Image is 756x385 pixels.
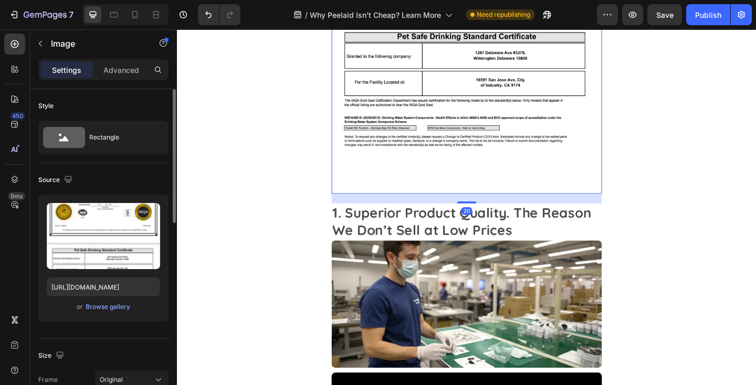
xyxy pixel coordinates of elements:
[38,101,54,111] div: Style
[47,277,160,296] input: https://example.com/image.jpg
[8,192,25,200] div: Beta
[38,375,58,384] label: Frame
[4,4,78,25] button: 7
[310,9,441,20] span: Why Peelaid Isn’t Cheap? Learn More
[38,349,66,363] div: Size
[647,4,682,25] button: Save
[52,65,81,76] p: Settings
[695,9,721,20] div: Publish
[100,375,123,384] span: Original
[305,9,308,20] span: /
[77,301,83,313] span: or
[686,4,730,25] button: Publish
[309,194,321,202] div: 20
[89,125,153,149] div: Rectangle
[51,37,140,50] p: Image
[169,190,461,229] p: 1. Superior Product Quality. The Reason We Don’t Sell at Low Prices
[103,65,139,76] p: Advanced
[38,173,75,187] div: Source
[656,10,674,19] span: Save
[198,4,240,25] div: Undo/Redo
[10,112,25,120] div: 450
[177,29,756,385] iframe: Design area
[47,203,160,269] img: preview-image
[85,302,131,312] button: Browse gallery
[86,302,130,312] div: Browse gallery
[477,10,530,19] span: Need republishing
[69,8,73,21] p: 7
[168,230,462,369] img: gempages_574911953592386789-91e46c8c-5f31-4f68-b411-442d7616d085.webp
